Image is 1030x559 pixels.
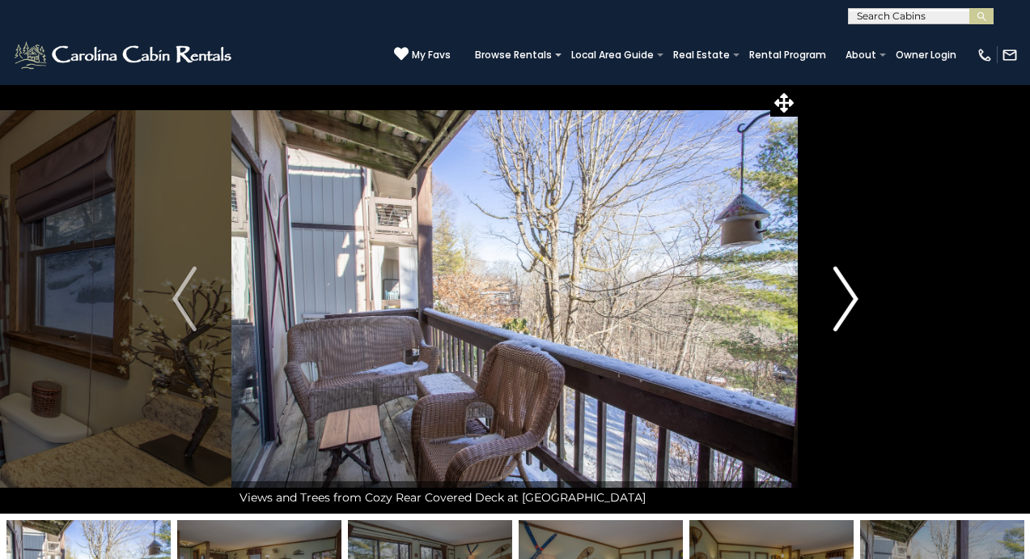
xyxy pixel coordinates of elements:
[837,44,884,66] a: About
[412,48,451,62] span: My Favs
[833,267,858,331] img: arrow
[741,44,834,66] a: Rental Program
[1002,47,1018,63] img: mail-regular-white.png
[172,267,197,331] img: arrow
[394,46,451,63] a: My Favs
[138,84,232,514] button: Previous
[977,47,993,63] img: phone-regular-white.png
[665,44,738,66] a: Real Estate
[231,481,798,514] div: Views and Trees from Cozy Rear Covered Deck at [GEOGRAPHIC_DATA]
[563,44,662,66] a: Local Area Guide
[467,44,560,66] a: Browse Rentals
[888,44,964,66] a: Owner Login
[799,84,893,514] button: Next
[12,39,236,71] img: White-1-2.png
